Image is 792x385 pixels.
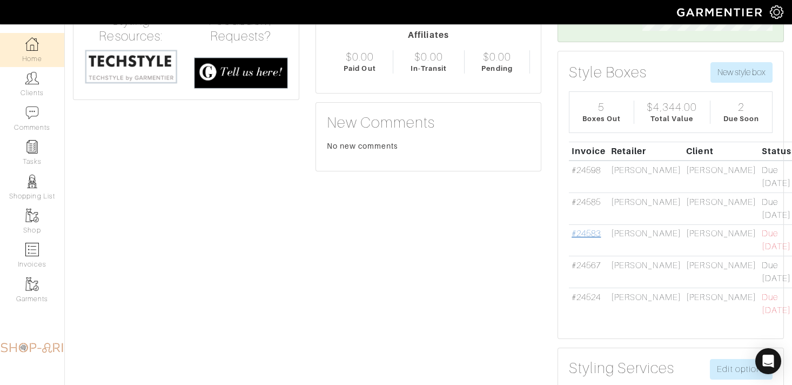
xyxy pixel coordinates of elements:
td: [PERSON_NAME] [608,192,683,224]
td: [PERSON_NAME] [684,161,759,192]
img: reminder-icon-8004d30b9f0a5d33ae49ab947aed9ed385cf756f9e5892f1edd6e32f2345188e.png [25,140,39,154]
div: Affiliates [327,29,531,42]
img: stylists-icon-eb353228a002819b7ec25b43dbf5f0378dd9e0616d9560372ff212230b889e62.png [25,175,39,188]
td: [PERSON_NAME] [608,161,683,192]
td: [PERSON_NAME] [608,256,683,288]
div: No new comments [327,141,531,151]
td: [PERSON_NAME] [684,256,759,288]
td: [PERSON_NAME] [684,288,759,319]
div: In-Transit [411,63,447,74]
h4: Feedback / Requests? [194,13,287,44]
td: [PERSON_NAME] [608,224,683,256]
h4: Styling Resources: [84,13,178,44]
div: Open Intercom Messenger [755,348,781,374]
td: [PERSON_NAME] [684,192,759,224]
div: 5 [598,101,605,114]
div: Boxes Out [582,114,620,124]
h3: New Comments [327,114,531,132]
td: [PERSON_NAME] [608,288,683,319]
th: Retailer [608,142,683,161]
img: comment-icon-a0a6a9ef722e966f86d9cbdc48e553b5cf19dbc54f86b18d962a5391bc8f6eb6.png [25,106,39,120]
div: Total Value [650,114,694,124]
a: #24585 [572,197,601,207]
button: New style box [710,62,773,83]
a: Edit options [710,359,773,380]
div: $0.00 [414,50,442,63]
a: #24583 [572,229,601,238]
img: techstyle-93310999766a10050dc78ceb7f971a75838126fd19372ce40ba20cdf6a89b94b.png [84,49,178,84]
img: dashboard-icon-dbcd8f5a0b271acd01030246c82b418ddd0df26cd7fceb0bd07c9910d44c42f6.png [25,37,39,51]
div: Pending [481,63,512,74]
img: gear-icon-white-bd11855cb880d31180b6d7d6211b90ccbf57a29d726f0c71d8c61bd08dd39cc2.png [770,5,783,19]
th: Invoice [569,142,608,161]
div: $0.00 [483,50,511,63]
td: [PERSON_NAME] [684,224,759,256]
span: Due [DATE] [762,293,791,315]
h3: Styling Services [569,359,674,377]
img: feedback_requests-3821251ac2bd56c73c230f3229a5b25d6eb027adea667894f41107c140538ee0.png [194,57,287,89]
th: Client [684,142,759,161]
a: #24524 [572,293,601,302]
div: Paid Out [344,63,375,74]
img: garmentier-logo-header-white-b43fb05a5012e4ada735d5af1a66efaba907eab6374d6393d1fbf88cb4ef424d.png [672,3,770,22]
img: garments-icon-b7da505a4dc4fd61783c78ac3ca0ef83fa9d6f193b1c9dc38574b1d14d53ca28.png [25,277,39,291]
div: Due Soon [723,114,759,124]
div: $4,344.00 [647,101,696,114]
div: 2 [738,101,744,114]
div: $0.00 [346,50,374,63]
h3: Style Boxes [569,63,647,82]
img: orders-icon-0abe47150d42831381b5fb84f609e132dff9fe21cb692f30cb5eec754e2cba89.png [25,243,39,256]
img: garments-icon-b7da505a4dc4fd61783c78ac3ca0ef83fa9d6f193b1c9dc38574b1d14d53ca28.png [25,209,39,222]
img: clients-icon-6bae9207a08558b7cb47a8932f037763ab4055f8c8b6bfacd5dc20c3e0201464.png [25,71,39,85]
span: Due [DATE] [762,229,791,251]
a: #24598 [572,165,601,175]
a: #24567 [572,261,601,270]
